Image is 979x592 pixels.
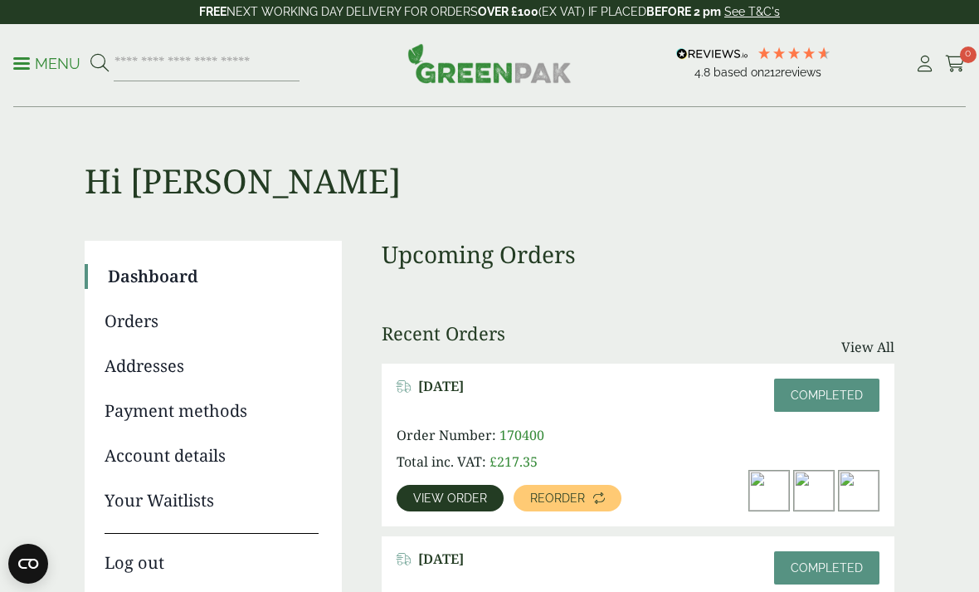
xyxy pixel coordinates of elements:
a: 0 [945,51,966,76]
a: Menu [13,54,80,71]
a: Reorder [514,485,621,511]
button: Open CMP widget [8,544,48,584]
a: See T&C's [724,5,780,18]
p: Menu [13,54,80,74]
span: reviews [781,66,821,79]
img: Medium-Black-Chicken-Box-Large-1-300x200.jpg [839,471,879,511]
span: 212 [764,66,781,79]
h1: Hi [PERSON_NAME] [85,108,894,201]
span: Completed [791,561,863,575]
span: View order [413,492,487,504]
a: View All [841,337,894,357]
span: [DATE] [418,551,464,567]
span: 170400 [499,426,544,444]
a: Dashboard [108,264,319,289]
img: REVIEWS.io [676,48,748,60]
a: Payment methods [105,399,319,423]
span: 4.8 [694,66,714,79]
a: Addresses [105,354,319,379]
a: Your Waitlists [105,488,319,513]
h3: Upcoming Orders [382,241,894,269]
span: Based on [714,66,764,79]
span: [DATE] [418,379,464,394]
img: Burger-Box-Black-Large-300x200.jpg [794,471,834,511]
img: GreenPak Supplies [407,43,572,83]
strong: OVER £100 [478,5,538,18]
strong: FREE [199,5,226,18]
strong: BEFORE 2 pm [646,5,721,18]
div: 4.79 Stars [757,46,831,61]
a: View order [397,485,504,511]
i: Cart [945,56,966,72]
a: Orders [105,309,319,334]
i: My Account [914,56,935,72]
span: Completed [791,389,863,402]
span: Total inc. VAT: [397,453,486,471]
span: Order Number: [397,426,496,444]
span: £ [489,453,497,471]
bdi: 217.35 [489,453,538,471]
img: IMG_5668-300x200.jpg [749,471,789,511]
span: 0 [960,46,977,63]
a: Log out [105,533,319,575]
span: Reorder [530,492,585,504]
a: Account details [105,443,319,468]
h3: Recent Orders [382,322,505,344]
